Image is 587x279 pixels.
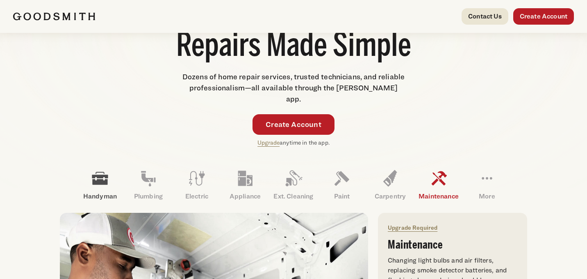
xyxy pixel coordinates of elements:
a: Plumbing [124,164,173,206]
a: Carpentry [366,164,414,206]
p: Ext. Cleaning [269,191,318,201]
a: Paint [318,164,366,206]
p: Handyman [76,191,124,201]
a: Upgrade [257,139,280,146]
p: Carpentry [366,191,414,201]
span: Dozens of home repair services, trusted technicians, and reliable professionalism—all available t... [182,72,405,103]
a: Upgrade Required [388,224,437,231]
p: Maintenance [414,191,463,201]
h3: Maintenance [388,239,517,251]
a: Maintenance [414,164,463,206]
p: anytime in the app. [257,138,330,148]
a: Ext. Cleaning [269,164,318,206]
a: Contact Us [462,8,508,25]
a: Electric [173,164,221,206]
p: Appliance [221,191,269,201]
a: Create Account [253,114,334,135]
p: Plumbing [124,191,173,201]
a: Appliance [221,164,269,206]
a: Create Account [513,8,574,25]
p: Electric [173,191,221,201]
p: Paint [318,191,366,201]
a: More [463,164,511,206]
img: Goodsmith [13,12,95,21]
p: More [463,191,511,201]
a: Handyman [76,164,124,206]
